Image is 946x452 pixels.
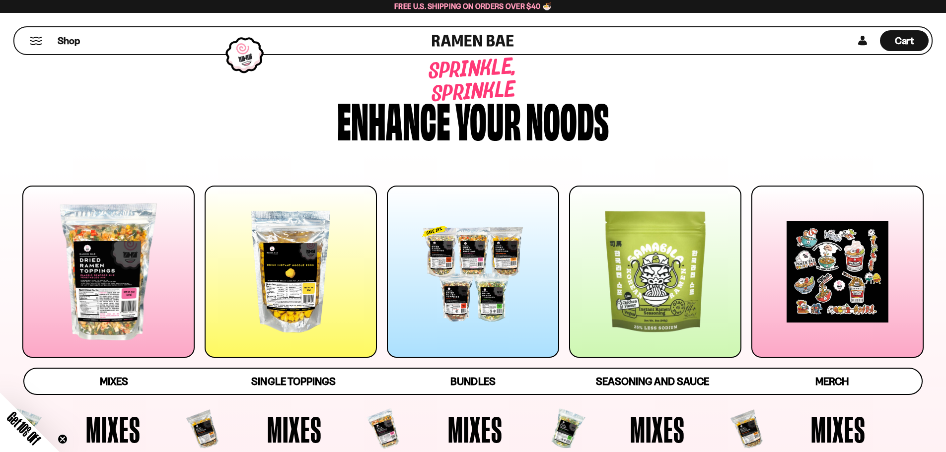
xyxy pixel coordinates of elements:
div: noods [526,95,609,142]
div: your [455,95,521,142]
span: Shop [58,34,80,48]
a: Seasoning and Sauce [563,369,742,394]
a: Single Toppings [204,369,383,394]
span: Mixes [267,411,322,448]
span: Free U.S. Shipping on Orders over $40 🍜 [394,1,552,11]
a: Cart [880,27,929,54]
span: Mixes [630,411,685,448]
a: Mixes [24,369,204,394]
span: Seasoning and Sauce [596,375,709,387]
div: Enhance [337,95,450,142]
span: Mixes [100,375,128,387]
span: Merch [815,375,849,387]
span: Mixes [811,411,866,448]
button: Close teaser [58,434,68,444]
span: Single Toppings [251,375,335,387]
a: Merch [742,369,922,394]
span: Mixes [448,411,503,448]
button: Mobile Menu Trigger [29,37,43,45]
span: Mixes [86,411,141,448]
a: Bundles [383,369,563,394]
span: Get 10% Off [4,409,43,448]
span: Bundles [450,375,495,387]
a: Shop [58,30,80,51]
span: Cart [895,35,914,47]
